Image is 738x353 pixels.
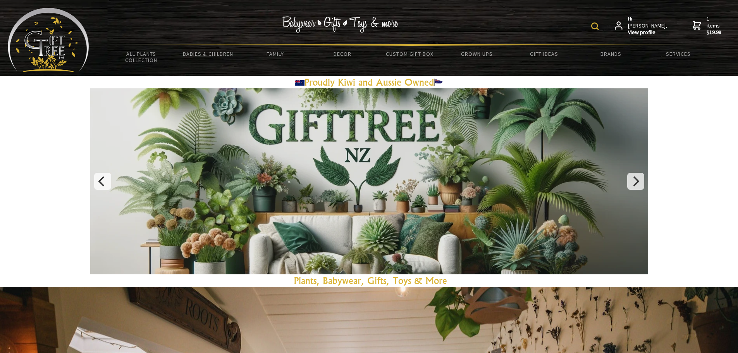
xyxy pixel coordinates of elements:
[628,15,668,36] span: Hi [PERSON_NAME],
[8,8,89,72] img: Babyware - Gifts - Toys and more...
[628,29,668,36] strong: View profile
[94,173,111,190] button: Previous
[591,22,599,30] img: product search
[693,15,722,36] a: 1 items$19.98
[510,46,577,62] a: Gift Ideas
[294,275,442,286] a: Plants, Babywear, Gifts, Toys & Mor
[578,46,645,62] a: Brands
[627,173,644,190] button: Next
[242,46,309,62] a: Family
[443,46,510,62] a: Grown Ups
[108,46,175,68] a: All Plants Collection
[175,46,242,62] a: Babies & Children
[707,15,722,36] span: 1 items
[282,16,398,33] img: Babywear - Gifts - Toys & more
[615,15,668,36] a: Hi [PERSON_NAME],View profile
[376,46,443,62] a: Custom Gift Box
[707,29,722,36] strong: $19.98
[645,46,712,62] a: Services
[295,76,444,88] a: Proudly Kiwi and Aussie Owned
[309,46,376,62] a: Decor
